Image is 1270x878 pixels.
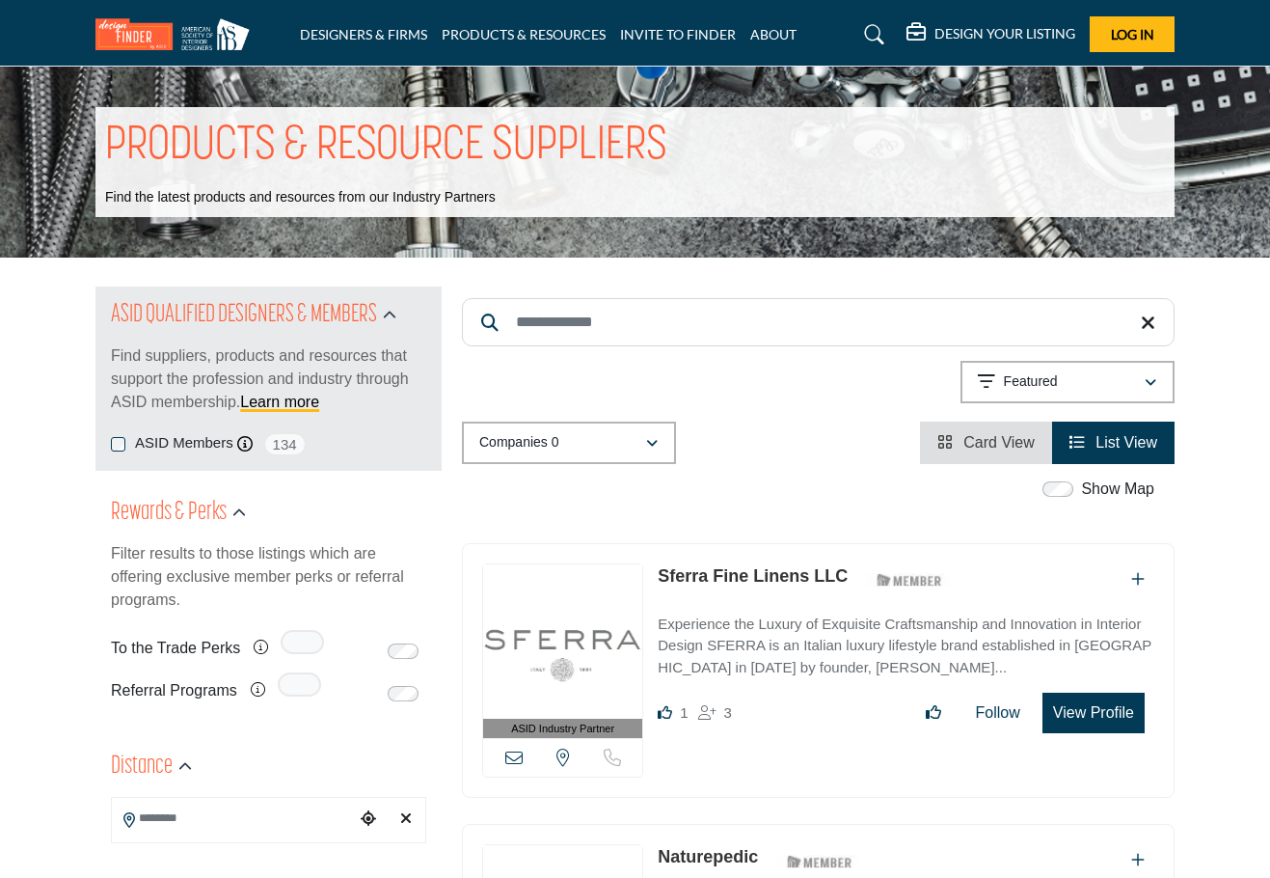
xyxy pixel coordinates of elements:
span: Card View [963,434,1035,451]
h2: Rewards & Perks [111,496,227,531]
a: Experience the Luxury of Exquisite Craftsmanship and Innovation in Interior Design SFERRA is an I... [658,602,1154,679]
a: DESIGNERS & FIRMS [300,26,427,42]
a: View List [1069,434,1157,451]
a: PRODUCTS & RESOURCES [442,26,606,42]
p: Find the latest products and resources from our Industry Partners [105,188,496,207]
button: Featured [960,361,1175,403]
img: ASID Members Badge Icon [866,568,953,592]
input: Search Location [112,799,355,837]
p: Sferra Fine Linens LLC [658,563,848,590]
button: Companies 0 [462,422,676,464]
a: Learn more [240,394,319,410]
p: Experience the Luxury of Exquisite Craftsmanship and Innovation in Interior Design SFERRA is an I... [658,614,1154,679]
label: Show Map [1081,478,1154,501]
h2: ASID QUALIFIED DESIGNERS & MEMBERS [111,298,377,333]
input: ASID Members checkbox [111,437,125,452]
button: View Profile [1042,693,1145,733]
p: Naturepedic [658,844,758,870]
button: Log In [1090,16,1175,52]
span: ASID Industry Partner [511,721,614,737]
label: To the Trade Perks [111,631,240,665]
input: Switch to To the Trade Perks [388,644,419,659]
div: DESIGN YOUR LISTING [906,23,1075,46]
span: 3 [724,704,732,721]
div: Choose your current location [355,799,383,840]
a: INVITE TO FINDER [620,26,736,42]
label: ASID Members [135,432,233,454]
a: View Card [937,434,1035,451]
input: Switch to Referral Programs [388,686,419,701]
a: Add To List [1131,852,1145,868]
a: Add To List [1131,571,1145,588]
label: Referral Programs [111,673,237,707]
img: ASID Members Badge Icon [776,849,863,873]
li: List View [1052,422,1175,464]
a: ABOUT [750,26,797,42]
img: Site Logo [95,18,259,50]
h1: PRODUCTS & RESOURCE SUPPLIERS [105,117,667,177]
h2: Distance [111,750,173,784]
h5: DESIGN YOUR LISTING [934,25,1075,42]
div: Clear search location [392,799,420,840]
p: Find suppliers, products and resources that support the profession and industry through ASID memb... [111,344,426,414]
a: Search [846,19,897,50]
button: Like listing [913,694,954,732]
input: Search Keyword [462,298,1175,346]
span: List View [1095,434,1157,451]
span: 1 [680,704,688,721]
button: Follow [963,694,1033,732]
p: Filter results to those listings which are offering exclusive member perks or referral programs. [111,542,426,612]
li: Card View [920,422,1052,464]
a: ASID Industry Partner [483,564,642,739]
p: Featured [1004,372,1058,392]
div: Followers [698,701,732,725]
span: Log In [1111,26,1154,42]
img: Sferra Fine Linens LLC [483,564,642,719]
p: Companies 0 [479,433,559,453]
i: Like [658,705,672,720]
a: Sferra Fine Linens LLC [658,566,848,586]
a: Naturepedic [658,847,758,866]
span: 134 [263,432,307,456]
